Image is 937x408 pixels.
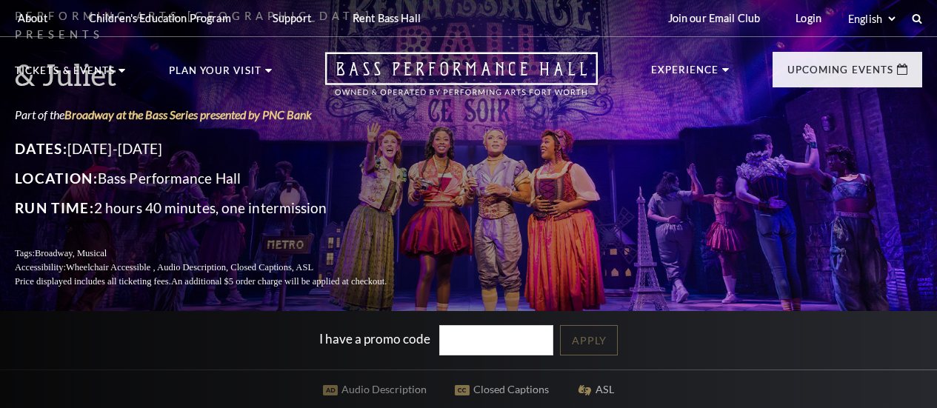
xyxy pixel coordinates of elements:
p: Part of the [15,107,422,123]
span: Broadway, Musical [35,248,107,258]
p: Tags: [15,247,422,261]
span: An additional $5 order charge will be applied at checkout. [171,276,387,287]
p: Rent Bass Hall [353,12,421,24]
p: Children's Education Program [89,12,231,24]
p: Tickets & Events [15,66,115,84]
span: Run Time: [15,199,94,216]
span: Wheelchair Accessible , Audio Description, Closed Captions, ASL [66,262,313,272]
p: Accessibility: [15,261,422,275]
select: Select: [845,12,898,26]
p: Price displayed includes all ticketing fees. [15,275,422,289]
span: Location: [15,170,98,187]
p: [DATE]-[DATE] [15,137,422,161]
p: Support [273,12,311,24]
p: Bass Performance Hall [15,167,422,190]
span: Dates: [15,140,67,157]
label: I have a promo code [319,331,430,347]
p: 2 hours 40 minutes, one intermission [15,196,422,220]
p: Experience [651,65,719,83]
p: Upcoming Events [787,65,893,83]
p: Plan Your Visit [169,66,261,84]
p: About [18,12,47,24]
a: Broadway at the Bass Series presented by PNC Bank [64,107,312,121]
